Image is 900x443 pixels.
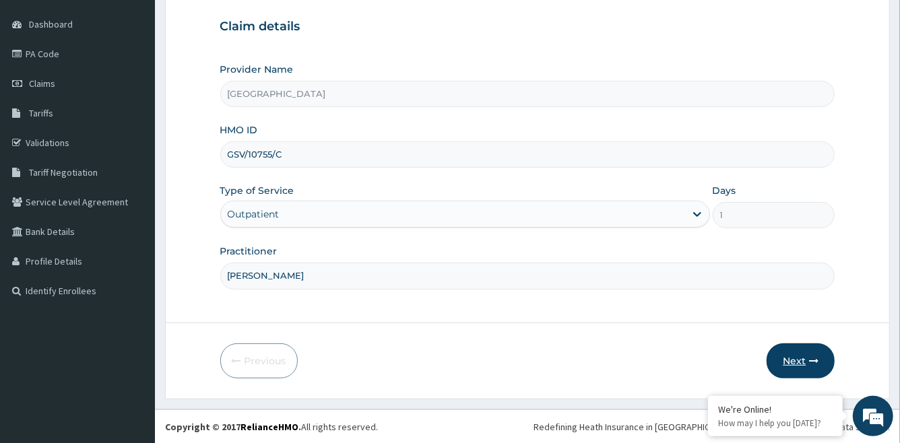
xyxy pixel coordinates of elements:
span: Dashboard [29,18,73,30]
input: Enter Name [220,263,835,289]
div: Minimize live chat window [221,7,253,39]
textarea: Type your message and hit 'Enter' [7,298,257,345]
label: Practitioner [220,244,278,258]
strong: Copyright © 2017 . [165,421,301,433]
div: Chat with us now [70,75,226,93]
label: Provider Name [220,63,294,76]
div: We're Online! [718,403,833,415]
img: d_794563401_company_1708531726252_794563401 [25,67,55,101]
button: Previous [220,343,298,378]
h3: Claim details [220,20,835,34]
span: Tariff Negotiation [29,166,98,178]
button: Next [767,343,835,378]
div: Redefining Heath Insurance in [GEOGRAPHIC_DATA] using Telemedicine and Data Science! [534,420,890,434]
span: Claims [29,77,55,90]
input: Enter HMO ID [220,141,835,168]
a: RelianceHMO [240,421,298,433]
label: Type of Service [220,184,294,197]
label: Days [713,184,736,197]
span: Tariffs [29,107,53,119]
label: HMO ID [220,123,258,137]
p: How may I help you today? [718,417,833,429]
span: We're online! [78,135,186,271]
div: Outpatient [228,207,280,221]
